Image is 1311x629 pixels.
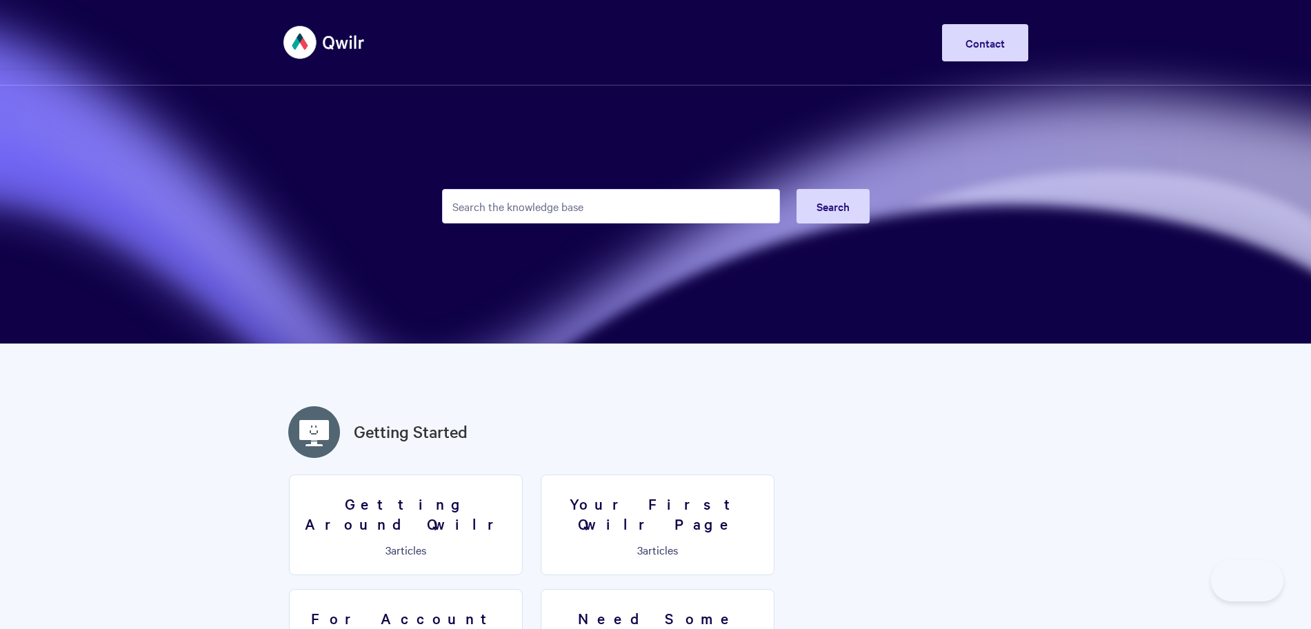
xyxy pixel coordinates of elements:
span: Search [817,199,850,214]
p: articles [298,543,514,556]
p: articles [550,543,765,556]
input: Search the knowledge base [442,189,780,223]
span: 3 [637,542,643,557]
span: 3 [386,542,391,557]
a: Contact [942,24,1028,61]
h3: Getting Around Qwilr [298,494,514,533]
a: Getting Started [354,419,468,444]
h3: Your First Qwilr Page [550,494,765,533]
img: Qwilr Help Center [283,17,366,68]
a: Your First Qwilr Page 3articles [541,475,774,575]
a: Getting Around Qwilr 3articles [289,475,523,575]
iframe: Toggle Customer Support [1211,560,1283,601]
button: Search [797,189,870,223]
